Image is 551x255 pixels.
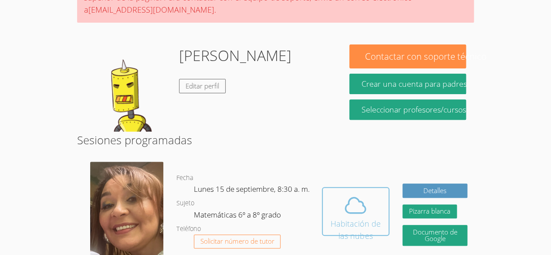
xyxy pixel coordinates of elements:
font: Habitación de las nubes [331,218,381,241]
a: Editar perfil [179,79,226,93]
button: Habitación de las nubes [322,187,389,236]
font: Sujeto [176,199,194,207]
a: Detalles [402,184,467,198]
img: default.png [85,44,172,132]
button: Solicitar número de tutor [194,235,281,249]
button: Crear una cuenta para padres [349,74,466,94]
font: Crear una cuenta para padres [362,78,467,89]
font: Sesiones programadas [77,133,192,147]
font: Detalles [423,186,446,195]
font: Documento de Google [412,228,457,243]
font: Fecha [176,173,193,182]
font: Contactar con soporte técnico [365,50,487,62]
button: Contactar con soporte técnico [349,44,466,68]
font: [EMAIL_ADDRESS][DOMAIN_NAME] [88,4,214,15]
font: . [214,4,216,15]
font: Seleccionar profesores/cursos [362,104,466,115]
font: Pizarra blanca [409,207,450,215]
font: Solicitar número de tutor [200,237,274,245]
a: Seleccionar profesores/cursos [349,99,466,120]
font: Editar perfil [186,82,219,90]
font: Matemáticas 6º a 8º grado [194,210,281,220]
font: Teléfono [176,224,201,233]
button: Pizarra blanca [402,204,457,219]
font: [PERSON_NAME] [179,45,291,65]
font: Lunes 15 de septiembre, 8:30 a. m. [194,184,310,194]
